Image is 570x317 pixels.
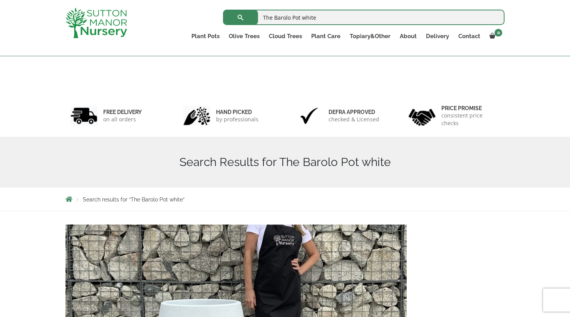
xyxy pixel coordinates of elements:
a: Cloud Trees [264,31,307,42]
a: Contact [454,31,485,42]
p: on all orders [103,116,142,123]
a: Olive Trees [224,31,264,42]
h1: Search Results for The Barolo Pot white [65,155,505,169]
span: Search results for “The Barolo Pot white” [83,196,184,203]
h6: FREE DELIVERY [103,109,142,116]
img: 1.jpg [70,106,97,126]
p: by professionals [216,116,258,123]
h6: Defra approved [329,109,379,116]
a: Topiary&Other [345,31,395,42]
a: Plant Pots [187,31,224,42]
a: Plant Care [307,31,345,42]
h6: Price promise [441,105,500,112]
span: 0 [495,29,502,37]
p: consistent price checks [441,112,500,127]
h6: hand picked [216,109,258,116]
a: About [395,31,421,42]
a: Delivery [421,31,454,42]
p: checked & Licensed [329,116,379,123]
img: 4.jpg [409,104,436,127]
a: 0 [485,31,505,42]
img: logo [65,8,127,38]
a: The Barolo Pot 50 Colour Granite White (Resin) [65,303,407,310]
img: 3.jpg [296,106,323,126]
nav: Breadcrumbs [65,196,505,202]
input: Search... [223,10,505,25]
img: 2.jpg [183,106,210,126]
